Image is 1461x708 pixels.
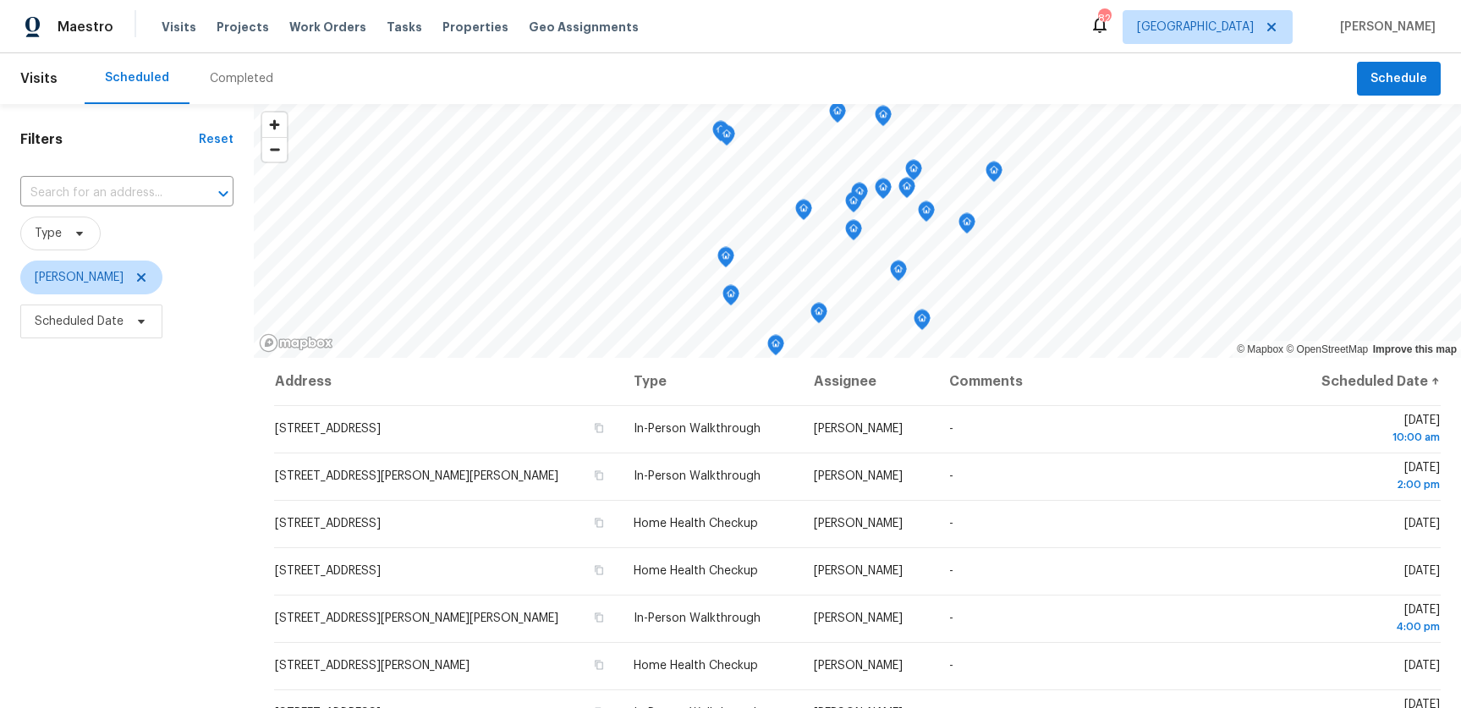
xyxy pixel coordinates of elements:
[890,261,907,287] div: Map marker
[634,423,761,435] span: In-Person Walkthrough
[634,660,758,672] span: Home Health Checkup
[591,420,607,436] button: Copy Address
[829,102,846,129] div: Map marker
[875,178,892,205] div: Map marker
[20,131,199,148] h1: Filters
[898,178,915,204] div: Map marker
[591,657,607,672] button: Copy Address
[211,182,235,206] button: Open
[105,69,169,86] div: Scheduled
[1404,518,1440,530] span: [DATE]
[1373,343,1457,355] a: Improve this map
[162,19,196,36] span: Visits
[591,515,607,530] button: Copy Address
[1299,414,1440,446] span: [DATE]
[262,138,287,162] span: Zoom out
[1299,429,1440,446] div: 10:00 am
[210,70,273,87] div: Completed
[591,610,607,625] button: Copy Address
[58,19,113,36] span: Maestro
[1404,660,1440,672] span: [DATE]
[1333,19,1436,36] span: [PERSON_NAME]
[851,183,868,209] div: Map marker
[1357,62,1441,96] button: Schedule
[875,106,892,132] div: Map marker
[800,358,936,405] th: Assignee
[949,565,953,577] span: -
[274,358,620,405] th: Address
[275,660,470,672] span: [STREET_ADDRESS][PERSON_NAME]
[35,269,124,286] span: [PERSON_NAME]
[810,303,827,329] div: Map marker
[289,19,366,36] span: Work Orders
[262,137,287,162] button: Zoom out
[1299,462,1440,493] span: [DATE]
[814,565,903,577] span: [PERSON_NAME]
[914,310,931,336] div: Map marker
[35,313,124,330] span: Scheduled Date
[1237,343,1283,355] a: Mapbox
[387,21,422,33] span: Tasks
[845,192,862,218] div: Map marker
[1137,19,1254,36] span: [GEOGRAPHIC_DATA]
[949,660,953,672] span: -
[254,104,1461,358] canvas: Map
[259,333,333,353] a: Mapbox homepage
[718,125,735,151] div: Map marker
[949,423,953,435] span: -
[1286,343,1368,355] a: OpenStreetMap
[442,19,508,36] span: Properties
[20,180,186,206] input: Search for an address...
[35,225,62,242] span: Type
[275,423,381,435] span: [STREET_ADDRESS]
[1299,618,1440,635] div: 4:00 pm
[529,19,639,36] span: Geo Assignments
[767,335,784,361] div: Map marker
[275,565,381,577] span: [STREET_ADDRESS]
[275,470,558,482] span: [STREET_ADDRESS][PERSON_NAME][PERSON_NAME]
[814,423,903,435] span: [PERSON_NAME]
[845,220,862,246] div: Map marker
[1098,10,1110,27] div: 82
[949,518,953,530] span: -
[722,285,739,311] div: Map marker
[634,612,761,624] span: In-Person Walkthrough
[1285,358,1441,405] th: Scheduled Date ↑
[795,200,812,226] div: Map marker
[814,518,903,530] span: [PERSON_NAME]
[717,247,734,273] div: Map marker
[1299,476,1440,493] div: 2:00 pm
[814,470,903,482] span: [PERSON_NAME]
[814,660,903,672] span: [PERSON_NAME]
[949,470,953,482] span: -
[814,612,903,624] span: [PERSON_NAME]
[591,468,607,483] button: Copy Address
[1370,69,1427,90] span: Schedule
[905,160,922,186] div: Map marker
[936,358,1286,405] th: Comments
[634,565,758,577] span: Home Health Checkup
[275,612,558,624] span: [STREET_ADDRESS][PERSON_NAME][PERSON_NAME]
[986,162,1002,188] div: Map marker
[634,470,761,482] span: In-Person Walkthrough
[217,19,269,36] span: Projects
[620,358,800,405] th: Type
[275,518,381,530] span: [STREET_ADDRESS]
[199,131,233,148] div: Reset
[634,518,758,530] span: Home Health Checkup
[1404,565,1440,577] span: [DATE]
[1299,604,1440,635] span: [DATE]
[20,60,58,97] span: Visits
[918,201,935,228] div: Map marker
[949,612,953,624] span: -
[958,213,975,239] div: Map marker
[712,121,729,147] div: Map marker
[262,113,287,137] button: Zoom in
